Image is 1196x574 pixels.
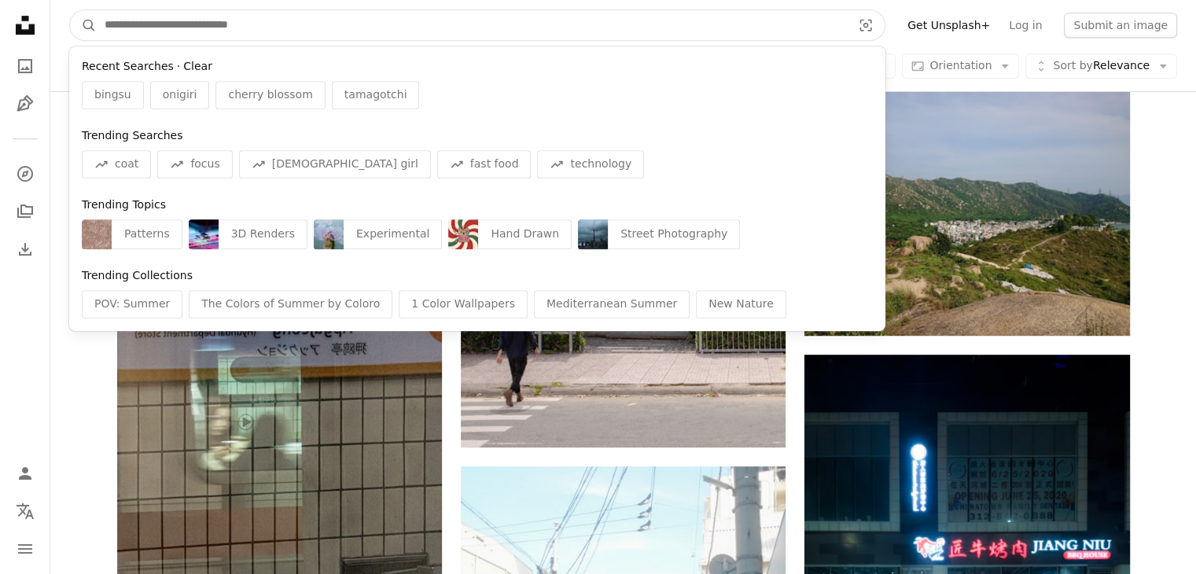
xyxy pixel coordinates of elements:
[399,290,528,318] div: 1 Color Wallpapers
[1053,59,1092,72] span: Sort by
[190,156,219,172] span: focus
[163,87,197,103] span: onigiri
[534,290,690,318] div: Mediterranean Summer
[219,219,307,249] div: 3D Renders
[82,59,873,75] div: ·
[9,88,41,120] a: Illustrations
[902,53,1019,79] button: Orientation
[847,10,885,40] button: Visual search
[82,290,182,318] div: POV: Summer
[9,196,41,227] a: Collections
[272,156,418,172] span: [DEMOGRAPHIC_DATA] girl
[9,50,41,82] a: Photos
[228,87,312,103] span: cherry blossom
[570,156,631,172] span: technology
[696,290,786,318] div: New Nature
[9,158,41,189] a: Explore
[189,290,392,318] div: The Colors of Summer by Coloro
[189,219,219,249] img: premium_photo-1754984826162-5de96e38a4e4
[69,9,885,41] form: Find visuals sitewide
[478,219,572,249] div: Hand Drawn
[9,9,41,44] a: Home — Unsplash
[82,59,174,75] span: Recent Searches
[115,156,138,172] span: coat
[898,13,999,38] a: Get Unsplash+
[314,219,344,249] img: premium_photo-1755890950394-d560a489a3c6
[448,219,478,249] img: premium_vector-1730142533288-194cec6c8fed
[70,10,97,40] button: Search Unsplash
[183,59,212,75] button: Clear
[9,458,41,489] a: Log in / Sign up
[112,219,182,249] div: Patterns
[9,495,41,527] button: Language
[1025,53,1177,79] button: Sort byRelevance
[94,87,131,103] span: bingsu
[578,219,608,249] img: photo-1756135154174-add625f8721a
[804,92,1129,336] img: green grasses under blue sky
[470,156,519,172] span: fast food
[344,87,407,103] span: tamagotchi
[608,219,740,249] div: Street Photography
[9,533,41,565] button: Menu
[929,59,992,72] span: Orientation
[804,207,1129,221] a: green grasses under blue sky
[82,198,166,211] span: Trending Topics
[1053,58,1150,74] span: Relevance
[117,359,442,373] a: a sign on a wall in a subway station
[82,269,193,281] span: Trending Collections
[9,234,41,265] a: Download History
[999,13,1051,38] a: Log in
[82,129,182,142] span: Trending Searches
[82,219,112,249] img: premium_vector-1736967617027-c9f55396949f
[344,219,442,249] div: Experimental
[1064,13,1177,38] button: Submit an image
